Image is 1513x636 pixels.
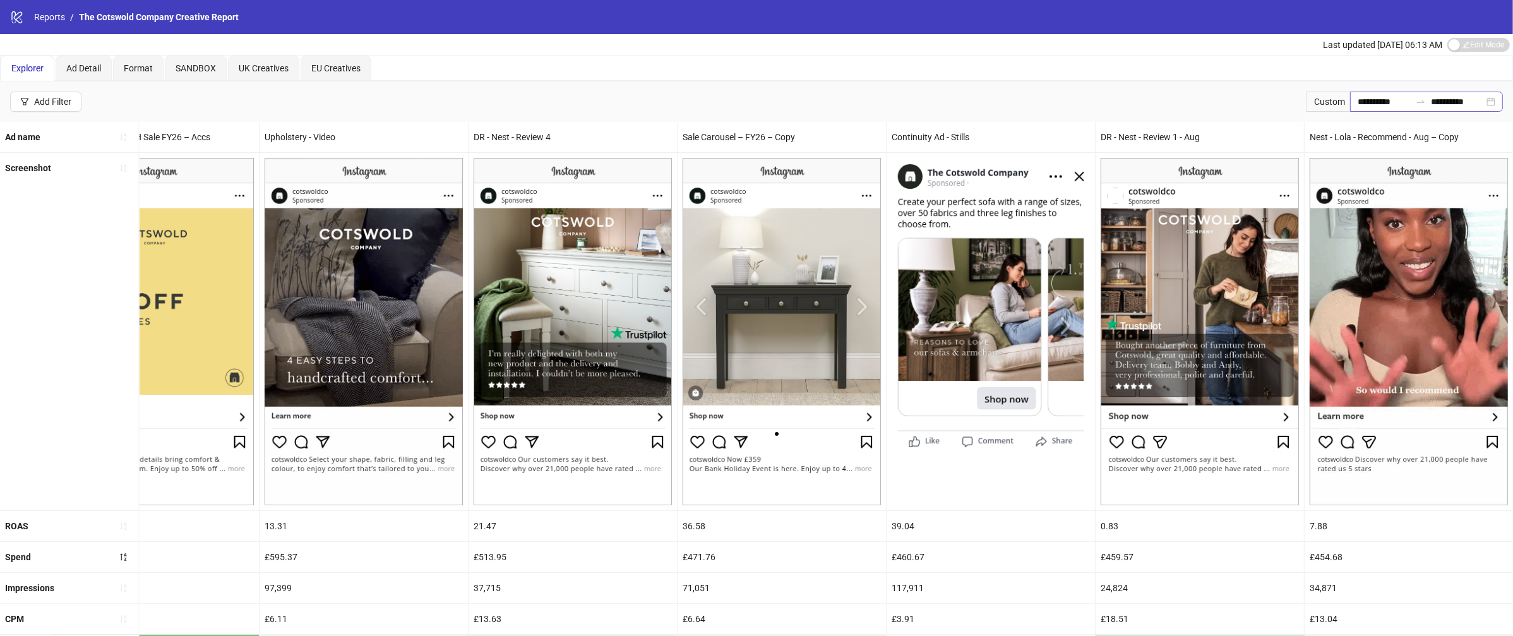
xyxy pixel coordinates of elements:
[887,573,1095,603] div: 117,911
[887,604,1095,634] div: £3.91
[887,542,1095,572] div: £460.67
[119,522,128,531] span: sort-ascending
[1306,92,1350,112] div: Custom
[265,158,463,505] img: Screenshot 6640421473694
[5,521,28,531] b: ROAS
[176,63,216,73] span: SANDBOX
[119,553,128,561] span: sort-descending
[70,10,74,24] li: /
[1096,511,1304,541] div: 0.83
[474,158,672,505] img: Screenshot 6788927008294
[239,63,289,73] span: UK Creatives
[260,542,468,572] div: £595.37
[678,604,886,634] div: £6.64
[311,63,361,73] span: EU Creatives
[1305,542,1513,572] div: £454.68
[1305,122,1513,152] div: Nest - Lola - Recommend - Aug – Copy
[11,63,44,73] span: Explorer
[10,92,81,112] button: Add Filter
[887,122,1095,152] div: Continuity Ad - Stills
[469,573,677,603] div: 37,715
[678,542,886,572] div: £471.76
[5,132,40,142] b: Ad name
[1096,542,1304,572] div: £459.57
[66,63,101,73] span: Ad Detail
[887,511,1095,541] div: 39.04
[1323,40,1442,50] span: Last updated [DATE] 06:13 AM
[51,604,259,634] div: £5.63
[1305,511,1513,541] div: 7.88
[892,158,1090,452] img: Screenshot 6790477090494
[51,573,259,603] div: 108,407
[5,583,54,593] b: Impressions
[469,604,677,634] div: £13.63
[79,12,239,22] span: The Cotswold Company Creative Report
[1096,604,1304,634] div: £18.51
[34,97,71,107] div: Add Filter
[51,542,259,572] div: £610.61
[1416,97,1426,107] span: swap-right
[51,511,259,541] div: 8.63
[1101,158,1299,505] img: Screenshot 6802713629294
[260,122,468,152] div: Upholstery - Video
[683,158,881,505] img: Screenshot 6794138187094
[260,511,468,541] div: 13.31
[56,158,254,505] img: Screenshot 6794136429694
[469,511,677,541] div: 21.47
[1305,604,1513,634] div: £13.04
[20,97,29,106] span: filter
[119,133,128,141] span: sort-ascending
[119,584,128,592] span: sort-ascending
[32,10,68,24] a: Reports
[1096,573,1304,603] div: 24,824
[124,63,153,73] span: Format
[119,615,128,623] span: sort-ascending
[5,614,24,624] b: CPM
[678,511,886,541] div: 36.58
[469,122,677,152] div: DR - Nest - Review 4
[260,573,468,603] div: 97,399
[1310,158,1508,505] img: Screenshot 6801766560694
[1305,573,1513,603] div: 34,871
[469,542,677,572] div: £513.95
[1096,122,1304,152] div: DR - Nest - Review 1 - Aug
[5,163,51,173] b: Screenshot
[260,604,468,634] div: £6.11
[678,573,886,603] div: 71,051
[678,122,886,152] div: Sale Carousel – FY26 – Copy
[1416,97,1426,107] span: to
[51,122,259,152] div: Single Image - Aug BH Sale FY26 – Accs
[119,164,128,172] span: sort-ascending
[5,552,31,562] b: Spend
